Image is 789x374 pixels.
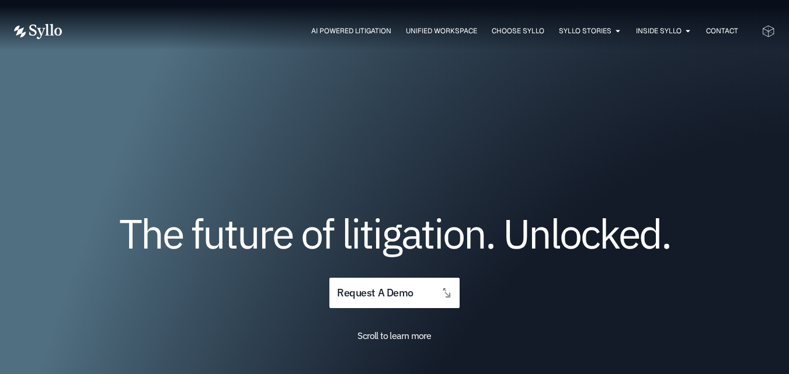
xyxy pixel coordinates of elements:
[337,288,413,299] span: request a demo
[636,26,682,36] a: Inside Syllo
[559,26,611,36] a: Syllo Stories
[85,26,738,37] nav: Menu
[357,330,431,341] span: Scroll to learn more
[84,214,705,253] h1: The future of litigation. Unlocked.
[311,26,391,36] a: AI Powered Litigation
[492,26,544,36] a: Choose Syllo
[14,24,62,39] img: Vector
[706,26,738,36] a: Contact
[85,26,738,37] div: Menu Toggle
[329,278,459,309] a: request a demo
[406,26,477,36] a: Unified Workspace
